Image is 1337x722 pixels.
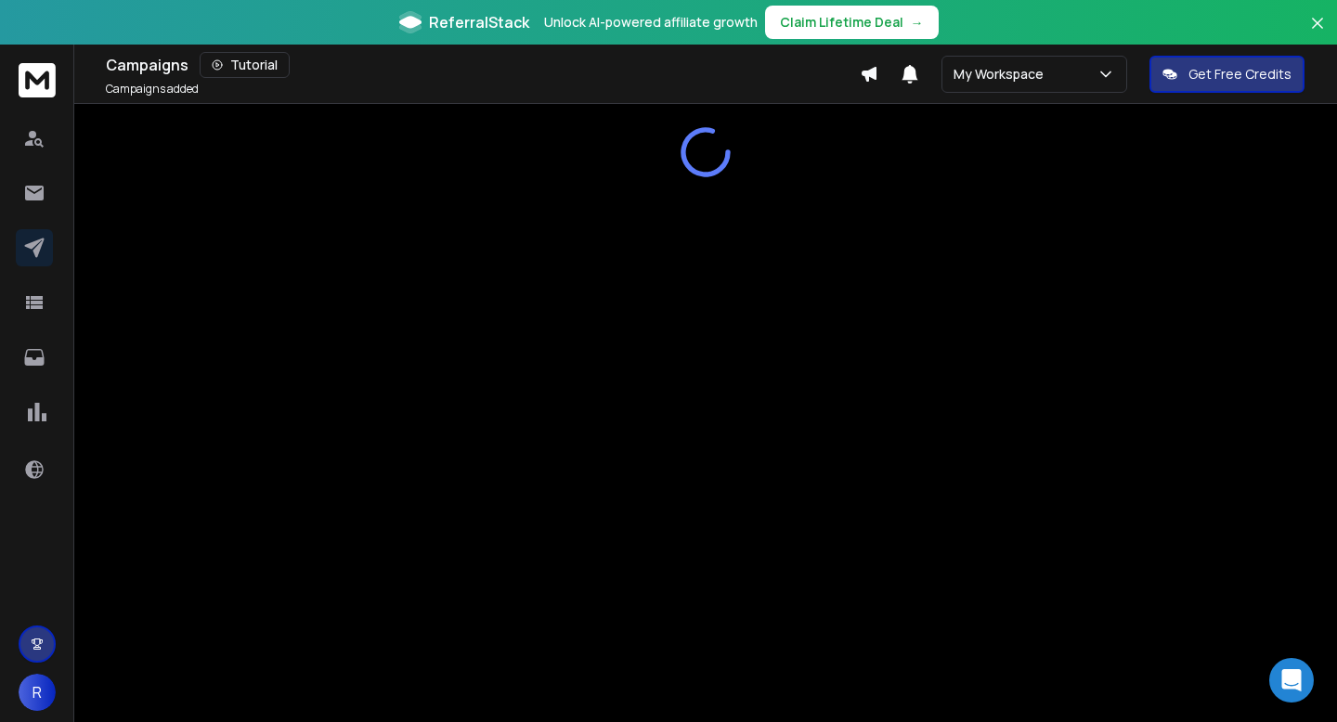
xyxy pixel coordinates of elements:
button: R [19,674,56,711]
button: Claim Lifetime Deal→ [765,6,939,39]
div: Campaigns [106,52,860,78]
p: Unlock AI-powered affiliate growth [544,13,758,32]
button: Get Free Credits [1149,56,1305,93]
p: Get Free Credits [1188,65,1292,84]
p: My Workspace [954,65,1051,84]
button: Close banner [1305,11,1330,56]
span: → [911,13,924,32]
span: ReferralStack [429,11,529,33]
button: Tutorial [200,52,290,78]
p: Campaigns added [106,82,199,97]
div: Open Intercom Messenger [1269,658,1314,703]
